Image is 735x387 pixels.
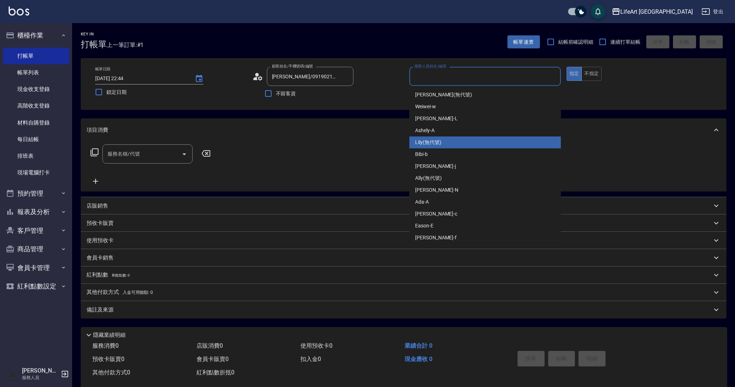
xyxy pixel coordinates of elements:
[81,232,726,249] div: 使用預收卡
[81,39,107,49] h3: 打帳單
[507,35,540,49] button: 帳單速查
[197,356,229,362] span: 會員卡販賣 0
[3,221,69,240] button: 客戶管理
[300,356,321,362] span: 扣入金 0
[3,114,69,131] a: 材料自購登錄
[415,174,442,182] span: Ally (無代號)
[112,273,130,277] span: 剩餘點數: 0
[276,90,296,97] span: 不留客資
[415,151,428,158] span: Bibi -b
[620,7,693,16] div: LifeArt [GEOGRAPHIC_DATA]
[22,374,59,381] p: 服務人員
[81,284,726,301] div: 其他付款方式入金可用餘額: 0
[3,258,69,277] button: 會員卡管理
[87,254,114,262] p: 會員卡銷售
[300,342,333,349] span: 使用預收卡 0
[197,369,234,376] span: 紅利點數折抵 0
[87,271,129,279] p: 紅利點數
[190,70,208,87] button: Choose date, selected date is 2025-08-19
[81,249,726,266] div: 會員卡銷售
[87,219,114,227] p: 預收卡販賣
[81,197,726,214] div: 店販銷售
[106,88,127,96] span: 鎖定日期
[415,103,436,110] span: Weiwei -w
[123,290,153,295] span: 入金可用餘額: 0
[87,306,114,314] p: 備註及來源
[92,356,124,362] span: 預收卡販賣 0
[699,5,726,18] button: 登出
[3,148,69,164] a: 排班表
[415,127,435,134] span: Ashely -A
[107,40,144,49] span: 上一筆訂單:#1
[272,64,313,69] label: 顧客姓名/手機號碼/編號
[3,240,69,258] button: 商品管理
[81,301,726,318] div: 備註及來源
[81,266,726,284] div: 紅利點數剩餘點數: 0
[92,369,130,376] span: 其他付款方式 0
[81,118,726,142] div: 項目消費
[405,342,432,349] span: 業績合計 0
[3,97,69,114] a: 高階收支登錄
[415,91,472,99] span: [PERSON_NAME] (無代號)
[3,277,69,296] button: 紅利點數設定
[179,148,190,160] button: Open
[95,73,188,84] input: YYYY/MM/DD hh:mm
[591,4,605,19] button: save
[558,38,594,46] span: 結帳前確認明細
[6,367,20,381] img: Person
[92,342,119,349] span: 服務消費 0
[3,81,69,97] a: 現金收支登錄
[22,367,59,374] h5: [PERSON_NAME]
[3,203,69,221] button: 報表及分析
[581,67,602,81] button: 不指定
[3,48,69,64] a: 打帳單
[87,288,153,296] p: 其他付款方式
[197,342,223,349] span: 店販消費 0
[87,126,108,134] p: 項目消費
[415,210,457,218] span: [PERSON_NAME] -c
[567,67,582,81] button: 指定
[609,4,696,19] button: LifeArt [GEOGRAPHIC_DATA]
[415,186,458,194] span: [PERSON_NAME] -N
[87,202,108,210] p: 店販銷售
[93,331,126,339] p: 隱藏業績明細
[3,26,69,45] button: 櫃檯作業
[95,66,110,72] label: 帳單日期
[415,222,433,230] span: Eason -E
[414,64,446,69] label: 服務人員姓名/編號
[81,214,726,232] div: 預收卡販賣
[3,164,69,181] a: 現場電腦打卡
[87,237,114,244] p: 使用預收卡
[415,162,456,170] span: [PERSON_NAME] -j
[3,64,69,81] a: 帳單列表
[415,234,457,242] span: [PERSON_NAME] -f
[415,115,458,122] span: [PERSON_NAME] -L
[415,139,441,146] span: Lily (無代號)
[610,38,641,46] span: 連續打單結帳
[81,32,107,36] h2: Key In
[405,356,432,362] span: 現金應收 0
[3,184,69,203] button: 預約管理
[415,198,429,206] span: Ada -A
[9,6,29,16] img: Logo
[3,131,69,148] a: 每日結帳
